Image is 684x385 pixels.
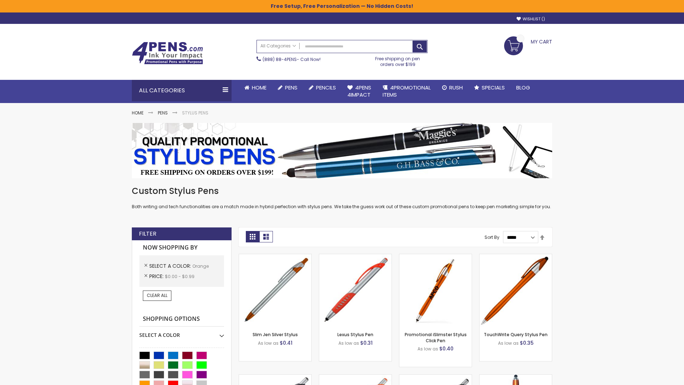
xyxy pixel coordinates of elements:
[368,53,428,67] div: Free shipping on pen orders over $199
[139,312,224,327] strong: Shopping Options
[272,80,303,96] a: Pens
[377,80,436,103] a: 4PROMOTIONALITEMS
[319,254,392,327] img: Lexus Stylus Pen-Orange
[257,40,300,52] a: All Categories
[239,254,311,260] a: Slim Jen Silver Stylus-Orange
[139,230,156,238] strong: Filter
[263,56,297,62] a: (888) 88-4PENS
[316,84,336,91] span: Pencils
[165,273,195,279] span: $0.00 - $0.99
[246,231,259,242] strong: Grid
[260,43,296,49] span: All Categories
[132,185,552,210] div: Both writing and tech functionalities are a match made in hybrid perfection with stylus pens. We ...
[347,84,371,98] span: 4Pens 4impact
[239,374,311,380] a: Boston Stylus Pen-Orange
[158,110,168,116] a: Pens
[480,374,552,380] a: TouchWrite Command Stylus Pen-Orange
[139,240,224,255] strong: Now Shopping by
[192,263,209,269] span: Orange
[263,56,321,62] span: - Call Now!
[285,84,297,91] span: Pens
[239,254,311,327] img: Slim Jen Silver Stylus-Orange
[516,84,530,91] span: Blog
[337,332,373,338] a: Lexus Stylus Pen
[405,332,467,343] a: Promotional iSlimster Stylus Click Pen
[360,339,373,346] span: $0.31
[338,340,359,346] span: As low as
[132,110,144,116] a: Home
[436,80,468,96] a: Rush
[399,254,472,327] img: Promotional iSlimster Stylus Click Pen-Orange
[132,42,203,65] img: 4Pens Custom Pens and Promotional Products
[258,340,279,346] span: As low as
[319,254,392,260] a: Lexus Stylus Pen-Orange
[143,291,171,301] a: Clear All
[132,185,552,197] h1: Custom Stylus Pens
[319,374,392,380] a: Boston Silver Stylus Pen-Orange
[520,339,534,346] span: $0.35
[480,254,552,327] img: TouchWrite Query Stylus Pen-Orange
[449,84,463,91] span: Rush
[418,346,438,352] span: As low as
[439,345,454,352] span: $0.40
[517,16,545,22] a: Wishlist
[132,80,232,101] div: All Categories
[149,262,192,269] span: Select A Color
[498,340,519,346] span: As low as
[511,80,536,96] a: Blog
[149,273,165,280] span: Price
[484,332,548,338] a: TouchWrite Query Stylus Pen
[182,110,208,116] strong: Stylus Pens
[303,80,342,96] a: Pencils
[132,123,552,178] img: Stylus Pens
[139,327,224,339] div: Select A Color
[468,80,511,96] a: Specials
[480,254,552,260] a: TouchWrite Query Stylus Pen-Orange
[280,339,292,346] span: $0.41
[399,374,472,380] a: Lexus Metallic Stylus Pen-Orange
[342,80,377,103] a: 4Pens4impact
[239,80,272,96] a: Home
[482,84,505,91] span: Specials
[147,292,167,298] span: Clear All
[383,84,431,98] span: 4PROMOTIONAL ITEMS
[484,234,499,240] label: Sort By
[399,254,472,260] a: Promotional iSlimster Stylus Click Pen-Orange
[252,84,266,91] span: Home
[253,332,298,338] a: Slim Jen Silver Stylus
